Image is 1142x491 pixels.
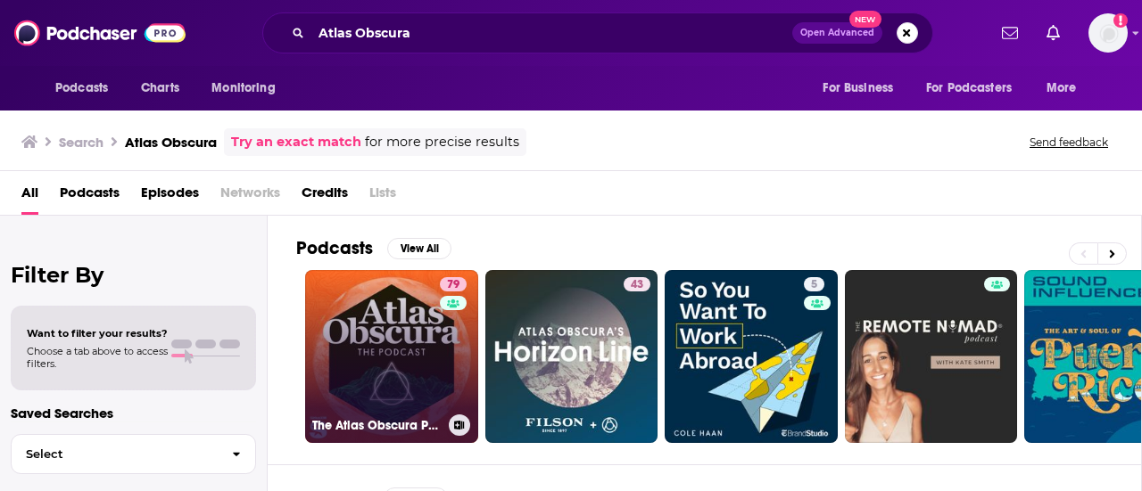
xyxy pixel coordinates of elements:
[211,76,275,101] span: Monitoring
[823,76,893,101] span: For Business
[800,29,874,37] span: Open Advanced
[369,178,396,215] span: Lists
[365,132,519,152] span: for more precise results
[792,22,882,44] button: Open AdvancedNew
[312,418,442,433] h3: The Atlas Obscura Podcast
[231,132,361,152] a: Try an exact match
[55,76,108,101] span: Podcasts
[1039,18,1067,48] a: Show notifications dropdown
[631,276,643,294] span: 43
[995,18,1025,48] a: Show notifications dropdown
[60,178,120,215] a: Podcasts
[305,270,478,443] a: 79The Atlas Obscura Podcast
[1088,13,1128,53] span: Logged in as sierra.swanson
[1047,76,1077,101] span: More
[665,270,838,443] a: 5
[811,276,817,294] span: 5
[14,16,186,50] img: Podchaser - Follow, Share and Rate Podcasts
[125,134,217,151] h3: Atlas Obscura
[311,19,792,47] input: Search podcasts, credits, & more...
[440,277,467,291] a: 79
[27,327,168,340] span: Want to filter your results?
[1088,13,1128,53] button: Show profile menu
[21,178,38,215] a: All
[1113,13,1128,28] svg: Add a profile image
[1088,13,1128,53] img: User Profile
[447,276,459,294] span: 79
[914,71,1038,105] button: open menu
[199,71,298,105] button: open menu
[387,238,451,259] button: View All
[59,134,103,151] h3: Search
[810,71,915,105] button: open menu
[262,12,933,53] div: Search podcasts, credits, & more...
[296,237,451,259] a: PodcastsView All
[302,178,348,215] a: Credits
[926,76,1012,101] span: For Podcasters
[1024,135,1113,150] button: Send feedback
[485,270,658,443] a: 43
[141,178,199,215] a: Episodes
[1034,71,1099,105] button: open menu
[624,277,650,291] a: 43
[296,237,373,259] h2: Podcasts
[804,277,824,291] a: 5
[27,345,168,370] span: Choose a tab above to access filters.
[11,434,256,474] button: Select
[129,71,190,105] a: Charts
[141,76,179,101] span: Charts
[220,178,280,215] span: Networks
[11,405,256,421] p: Saved Searches
[12,448,218,460] span: Select
[11,262,256,288] h2: Filter By
[43,71,131,105] button: open menu
[849,11,881,28] span: New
